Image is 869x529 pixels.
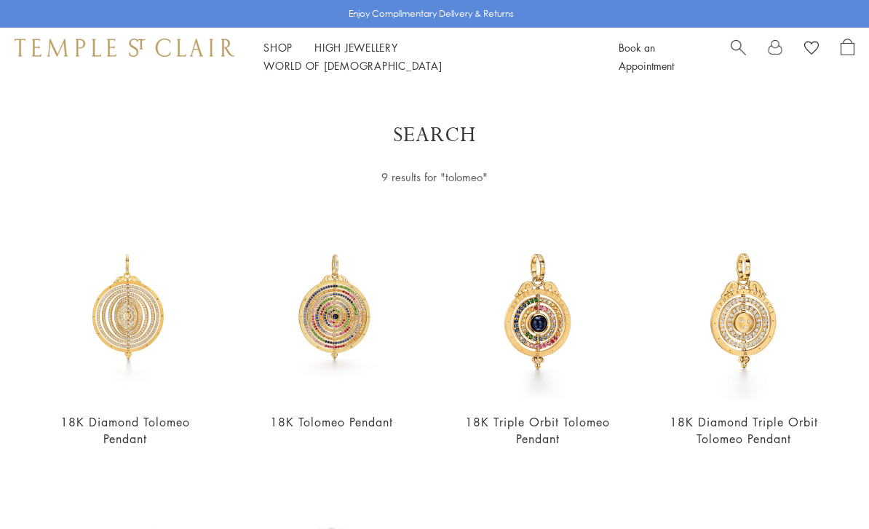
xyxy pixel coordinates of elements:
nav: Main navigation [263,39,586,75]
img: 18K Tolomeo Pendant [243,222,421,399]
img: 18K Diamond Triple Orbit Tolomeo Pendant [656,222,833,399]
a: 18K Tolomeo Pendant [270,414,393,430]
iframe: Gorgias live chat messenger [796,461,854,514]
a: ShopShop [263,40,293,55]
a: 18K Diamond Tolomeo Pendant [60,414,190,447]
a: Book an Appointment [619,40,674,73]
div: 9 results for "tolomeo" [242,168,627,186]
a: Search [731,39,746,75]
a: High JewelleryHigh Jewellery [314,40,398,55]
img: 18K Diamond Tolomeo Pendant [36,222,214,399]
a: View Wishlist [804,39,819,60]
img: 18K Triple Orbit Tolomeo Pendant [449,222,627,399]
a: Open Shopping Bag [841,39,854,75]
h1: Search [58,122,811,148]
a: World of [DEMOGRAPHIC_DATA]World of [DEMOGRAPHIC_DATA] [263,58,442,73]
img: Temple St. Clair [15,39,234,56]
p: Enjoy Complimentary Delivery & Returns [349,7,514,21]
a: 18K Diamond Triple Orbit Tolomeo Pendant [670,414,818,447]
a: 18K Triple Orbit Tolomeo Pendant [465,414,610,447]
